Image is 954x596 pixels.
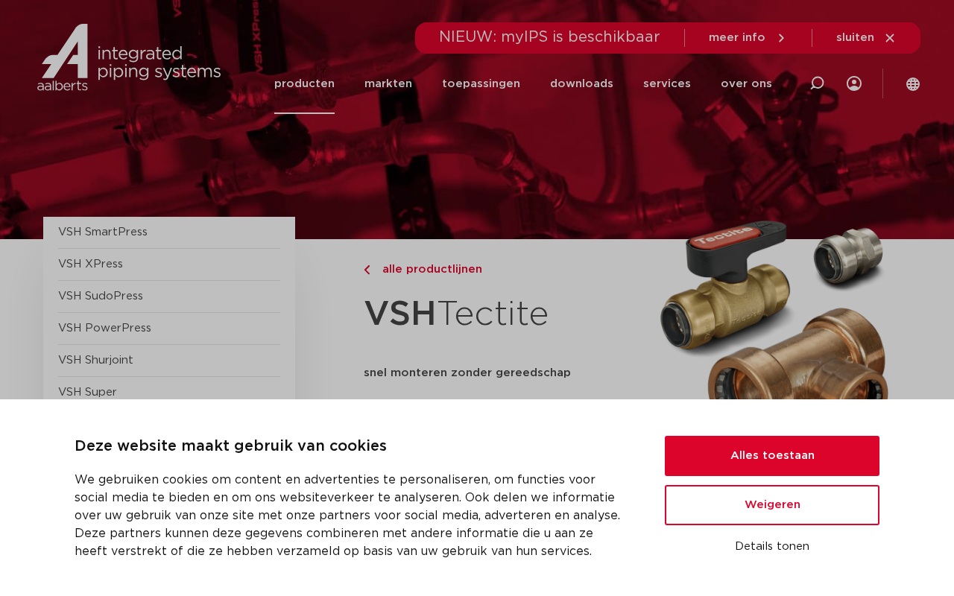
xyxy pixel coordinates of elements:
[665,436,879,476] button: Alles toestaan
[364,367,571,378] strong: snel monteren zonder gereedschap
[274,54,335,114] a: producten
[58,226,148,238] a: VSH SmartPress
[550,54,613,114] a: downloads
[847,54,862,114] div: my IPS
[364,265,370,275] img: chevron-right.svg
[665,534,879,559] button: Details tonen
[373,264,482,275] span: alle productlijnen
[442,54,520,114] a: toepassingen
[58,259,123,270] a: VSH XPress
[75,435,629,459] p: Deze website maakt gebruik van cookies
[364,54,412,114] a: markten
[274,54,772,114] nav: Menu
[439,30,660,45] span: NIEUW: myIPS is beschikbaar
[836,32,874,43] span: sluiten
[709,32,765,43] span: meer info
[721,54,772,114] a: over ons
[364,261,634,279] a: alle productlijnen
[836,31,897,45] a: sluiten
[58,387,117,398] a: VSH Super
[75,471,629,560] p: We gebruiken cookies om content en advertenties te personaliseren, om functies voor social media ...
[58,291,143,302] a: VSH SudoPress
[709,31,788,45] a: meer info
[364,286,634,343] h1: Tectite
[643,54,691,114] a: services
[58,323,151,334] a: VSH PowerPress
[364,397,634,492] p: VSH Tectite is een hoogwaardig pakket koper, RVS en messing pushfittingen en appendages en geschi...
[58,355,133,366] a: VSH Shurjoint
[665,485,879,525] button: Weigeren
[364,297,437,332] strong: VSH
